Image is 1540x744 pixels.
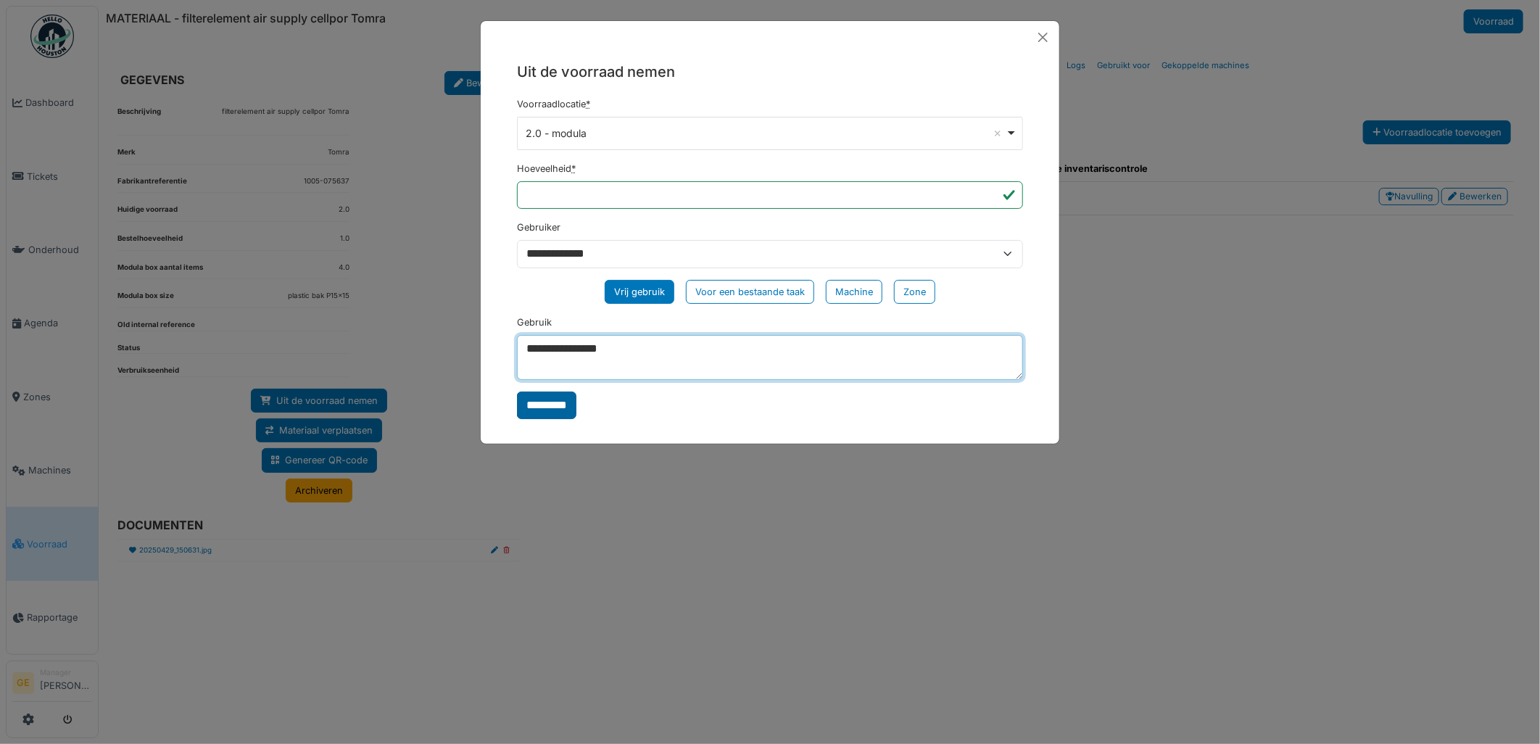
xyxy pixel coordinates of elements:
[686,280,814,304] div: Voor een bestaande taak
[517,315,552,329] label: Gebruik
[571,163,576,174] abbr: Verplicht
[586,99,590,109] abbr: Verplicht
[517,97,590,111] label: Voorraadlocatie
[605,280,674,304] div: Vrij gebruik
[894,280,935,304] div: Zone
[526,125,1006,141] div: 2.0 - modula
[517,61,1023,83] h5: Uit de voorraad nemen
[826,280,882,304] div: Machine
[517,162,576,175] label: Hoeveelheid
[517,220,560,234] label: Gebruiker
[1032,27,1053,48] button: Close
[990,126,1005,141] button: Remove item: '121885'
